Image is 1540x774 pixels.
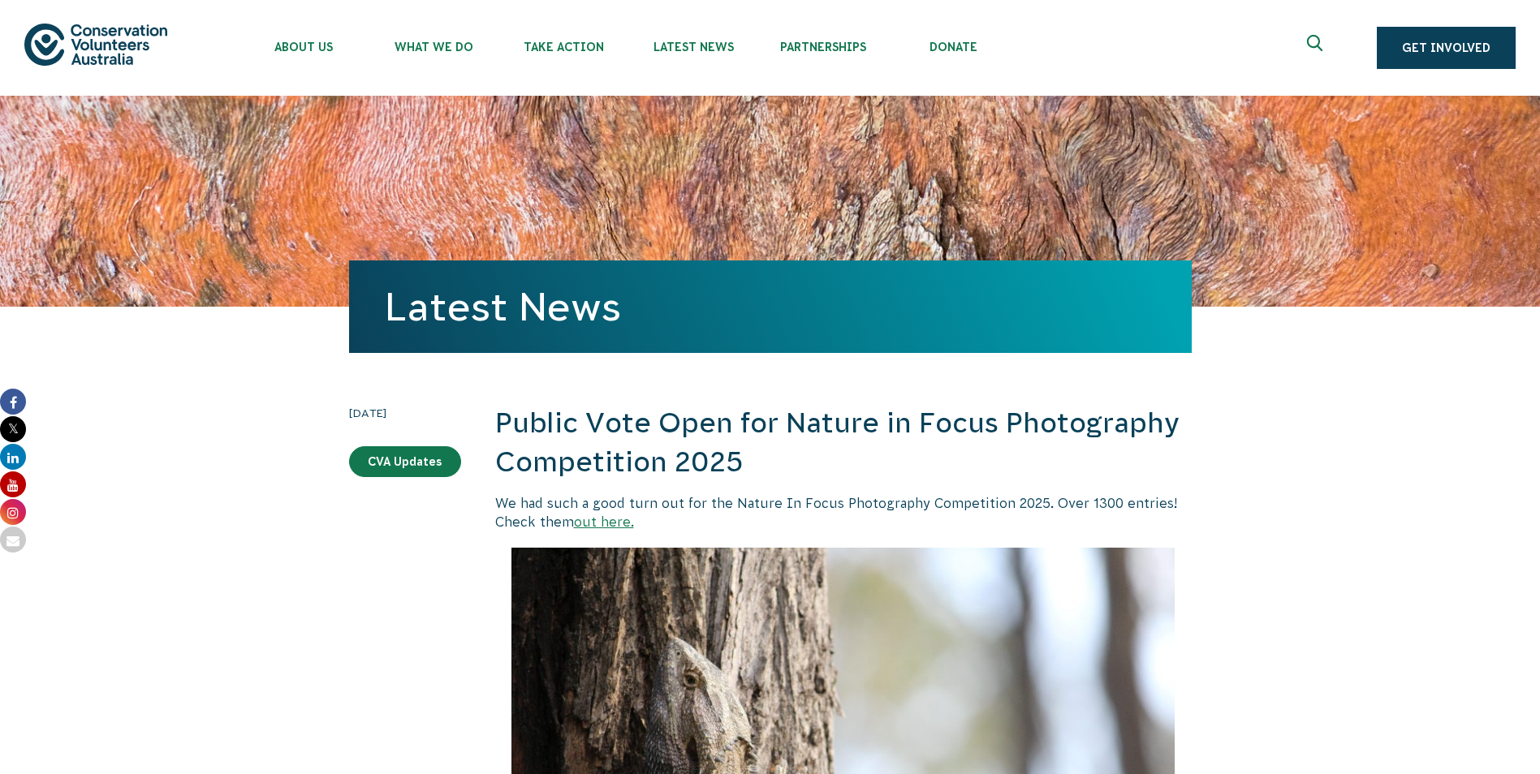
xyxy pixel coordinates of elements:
[1377,27,1516,69] a: Get Involved
[1307,35,1327,61] span: Expand search box
[385,285,621,329] a: Latest News
[349,404,461,422] time: [DATE]
[628,41,758,54] span: Latest News
[495,494,1192,531] p: We had such a good turn out for the Nature In Focus Photography Competition 2025. Over 1300 entri...
[1297,28,1336,67] button: Expand search box Close search box
[495,404,1192,481] h2: Public Vote Open for Nature in Focus Photography Competition 2025
[349,446,461,477] a: CVA Updates
[24,24,167,65] img: logo.svg
[498,41,628,54] span: Take Action
[574,514,634,529] a: out here.
[239,41,369,54] span: About Us
[888,41,1018,54] span: Donate
[369,41,498,54] span: What We Do
[758,41,888,54] span: Partnerships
